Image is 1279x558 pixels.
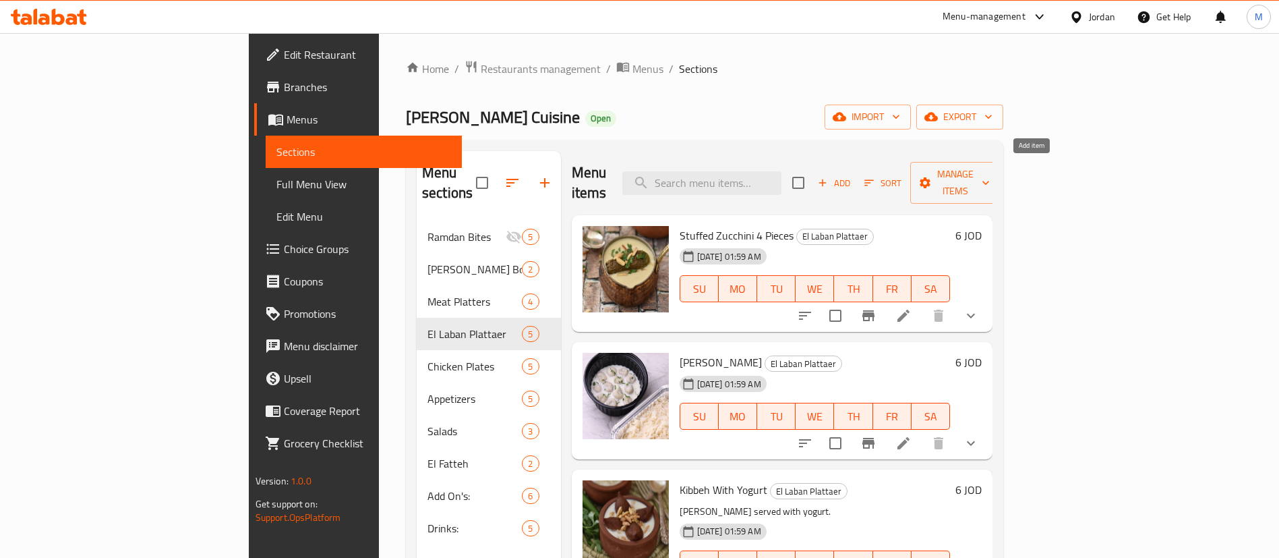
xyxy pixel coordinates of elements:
div: Drinks: [427,520,522,536]
button: FR [873,403,912,430]
div: Ramdan Bites5 [417,221,561,253]
img: Stuffed Zucchini 4 Pieces [583,226,669,312]
span: SA [917,407,945,426]
span: Stuffed Zucchini 4 Pieces [680,225,794,246]
button: Manage items [910,162,1001,204]
img: Shashbarak [583,353,669,439]
span: SU [686,407,713,426]
span: import [835,109,900,125]
span: 2 [523,263,538,276]
span: Menus [632,61,663,77]
span: MO [724,279,752,299]
button: TU [757,275,796,302]
div: El Fatteh2 [417,447,561,480]
button: export [916,105,1003,130]
span: Salads [427,423,522,439]
svg: Inactive section [506,229,522,245]
span: El Fatteh [427,455,522,472]
button: Branch-specific-item [852,427,885,459]
div: El Laban Plattaer5 [417,318,561,350]
button: SA [912,275,950,302]
button: delete [922,300,955,332]
span: Manage items [921,166,990,200]
button: SU [680,275,719,302]
span: Appetizers [427,391,522,407]
span: Select all sections [468,169,496,197]
span: Restaurants management [481,61,601,77]
div: Meat Platters4 [417,285,561,318]
span: Sort items [856,173,910,194]
button: delete [922,427,955,459]
span: Add [816,175,852,191]
div: Sawsan Box [427,261,522,277]
button: SU [680,403,719,430]
a: Edit Menu [266,200,463,233]
a: Edit menu item [895,435,912,451]
h6: 6 JOD [955,226,982,245]
span: FR [879,407,906,426]
span: TU [763,407,790,426]
span: 6 [523,490,538,503]
div: Menu-management [943,9,1025,25]
span: Coverage Report [284,403,452,419]
span: Upsell [284,370,452,387]
span: El Laban Plattaer [765,356,841,372]
h2: Menu items [572,163,607,203]
div: items [522,520,539,536]
span: 5 [523,393,538,406]
div: Jordan [1089,9,1115,24]
a: Edit Restaurant [254,38,463,71]
span: Version: [256,472,289,490]
button: TU [757,403,796,430]
h6: 6 JOD [955,480,982,499]
div: El Laban Plattaer [770,483,847,499]
div: items [522,423,539,439]
span: 5 [523,328,538,341]
a: Restaurants management [465,60,601,78]
a: Full Menu View [266,168,463,200]
span: Add On's: [427,488,522,504]
span: 3 [523,425,538,438]
span: [DATE] 01:59 AM [692,378,767,391]
a: Sections [266,136,463,168]
div: items [522,326,539,342]
a: Coverage Report [254,395,463,427]
nav: breadcrumb [406,60,1003,78]
span: 2 [523,457,538,470]
span: Meat Platters [427,294,522,310]
span: Edit Restaurant [284,47,452,63]
a: Support.OpsPlatform [256,509,341,526]
nav: Menu sections [417,215,561,550]
span: El Laban Plattaer [427,326,522,342]
span: El Laban Plattaer [797,229,873,244]
span: Select section [784,169,812,197]
button: MO [719,403,757,430]
div: items [522,229,539,245]
span: FR [879,279,906,299]
div: El Laban Plattaer [796,229,874,245]
button: Sort [861,173,905,194]
span: Coupons [284,273,452,289]
button: TH [834,275,872,302]
span: Menu disclaimer [284,338,452,354]
p: [PERSON_NAME] served with yogurt. [680,503,951,520]
button: WE [796,403,834,430]
span: Select to update [821,302,850,330]
button: show more [955,300,987,332]
li: / [669,61,674,77]
span: Open [585,113,616,124]
div: Chicken Plates [427,358,522,374]
button: sort-choices [789,427,821,459]
span: Choice Groups [284,241,452,257]
a: Menu disclaimer [254,330,463,362]
span: TU [763,279,790,299]
a: Branches [254,71,463,103]
span: TH [839,279,867,299]
svg: Show Choices [963,308,979,324]
a: Choice Groups [254,233,463,265]
a: Coupons [254,265,463,298]
span: MO [724,407,752,426]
